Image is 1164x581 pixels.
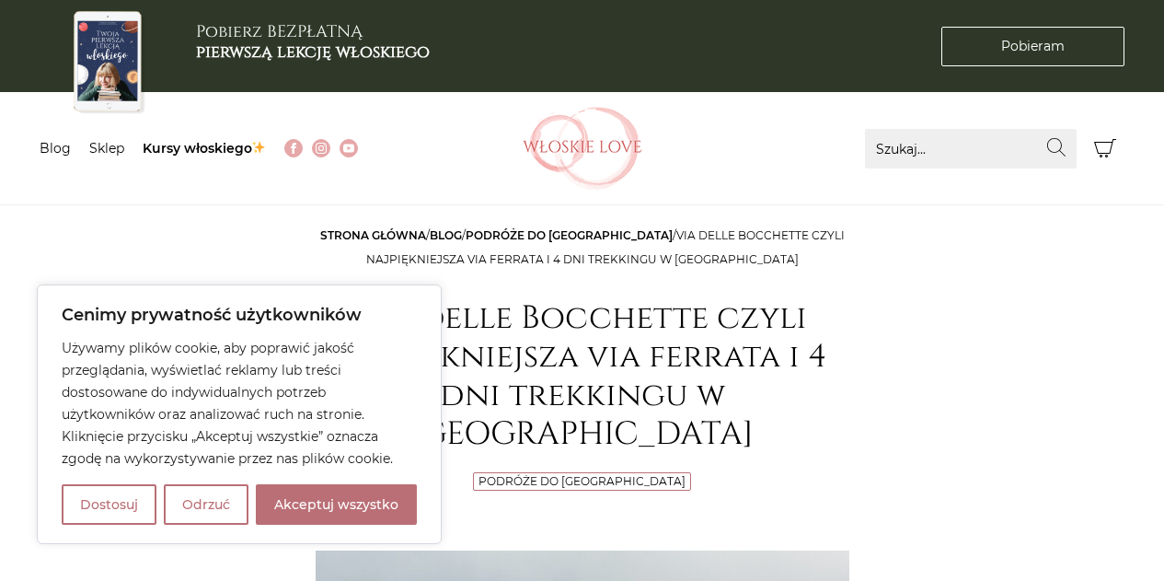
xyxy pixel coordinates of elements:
span: Pobieram [1001,37,1065,56]
img: Włoskielove [523,107,642,190]
p: Cenimy prywatność użytkowników [62,304,417,326]
h3: Pobierz BEZPŁATNĄ [196,22,430,62]
img: ✨ [252,141,265,154]
button: Odrzuć [164,484,248,525]
a: Strona główna [320,228,426,242]
h1: Via delle Bocchette czyli najpiękniejsza via ferrata i 4 dni trekkingu w [GEOGRAPHIC_DATA] [316,299,849,454]
input: Szukaj... [865,129,1077,168]
a: Podróże do [GEOGRAPHIC_DATA] [466,228,673,242]
a: Pobieram [941,27,1124,66]
a: Sklep [89,140,124,157]
p: Używamy plików cookie, aby poprawić jakość przeglądania, wyświetlać reklamy lub treści dostosowan... [62,337,417,470]
b: pierwszą lekcję włoskiego [196,41,430,64]
button: Akceptuj wszystko [256,484,417,525]
button: Dostosuj [62,484,156,525]
a: Blog [430,228,462,242]
span: / / / [320,228,845,266]
a: Blog [40,140,71,157]
button: Koszyk [1086,129,1125,168]
a: Podróże do [GEOGRAPHIC_DATA] [478,474,686,488]
a: Kursy włoskiego [143,140,267,157]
